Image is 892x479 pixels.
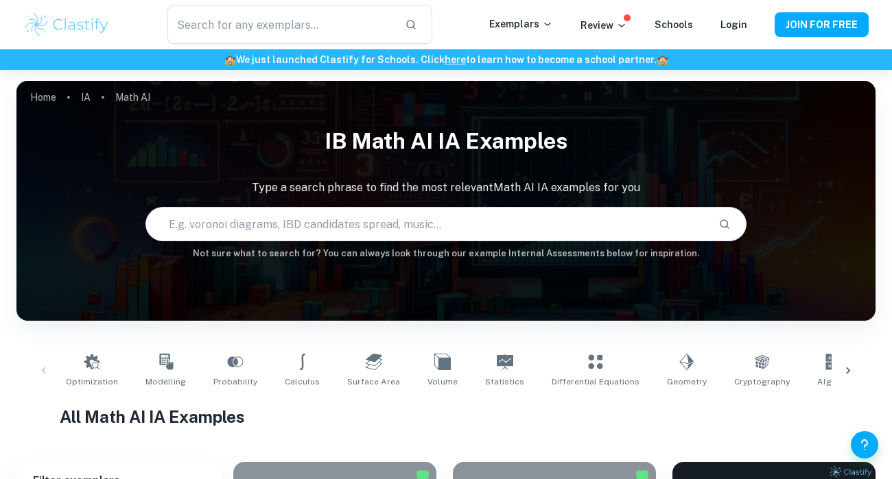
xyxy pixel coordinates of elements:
p: Review [580,18,627,33]
span: Modelling [145,376,186,388]
a: Schools [655,19,693,30]
img: Clastify logo [23,11,110,38]
span: Cryptography [734,376,790,388]
span: Differential Equations [552,376,639,388]
span: 🏫 [224,54,236,65]
a: Login [720,19,747,30]
a: here [445,54,466,65]
h1: IB Math AI IA examples [16,119,876,163]
h6: Not sure what to search for? You can always look through our example Internal Assessments below f... [16,247,876,260]
span: Probability [213,376,257,388]
span: Algebra [817,376,850,388]
span: Volume [427,376,458,388]
span: Surface Area [347,376,400,388]
span: 🏫 [657,54,668,65]
span: Calculus [285,376,320,388]
h6: We just launched Clastify for Schools. Click to learn how to become a school partner. [3,52,889,67]
a: IA [81,88,91,107]
button: Help and Feedback [851,431,878,458]
span: Geometry [667,376,707,388]
button: JOIN FOR FREE [775,12,869,37]
p: Math AI [115,90,150,105]
p: Exemplars [489,16,553,32]
input: Search for any exemplars... [167,5,394,44]
span: Statistics [485,376,524,388]
a: Home [30,88,56,107]
span: Optimization [66,376,118,388]
button: Search [713,212,736,236]
input: E.g. voronoi diagrams, IBD candidates spread, music... [146,205,707,243]
p: Type a search phrase to find the most relevant Math AI IA examples for you [16,180,876,196]
h1: All Math AI IA Examples [60,404,833,429]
